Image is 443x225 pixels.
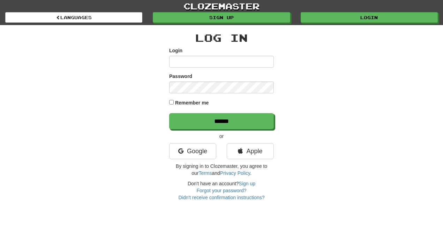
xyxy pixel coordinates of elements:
[227,143,274,159] a: Apple
[169,180,274,201] div: Don't have an account?
[239,181,255,186] a: Sign up
[198,170,212,176] a: Terms
[169,47,182,54] label: Login
[175,99,209,106] label: Remember me
[196,188,246,193] a: Forgot your password?
[169,163,274,177] p: By signing in to Clozemaster, you agree to our and .
[178,195,264,200] a: Didn't receive confirmation instructions?
[301,12,438,23] a: Login
[169,73,192,80] label: Password
[220,170,250,176] a: Privacy Policy
[153,12,290,23] a: Sign up
[169,143,216,159] a: Google
[5,12,142,23] a: Languages
[169,32,274,44] h2: Log In
[169,133,274,140] p: or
